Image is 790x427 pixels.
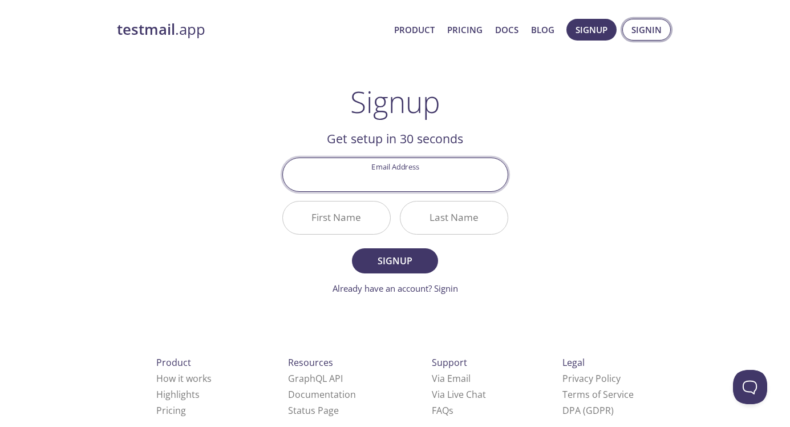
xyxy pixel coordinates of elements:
[156,388,200,401] a: Highlights
[562,388,634,401] a: Terms of Service
[733,370,767,404] iframe: Help Scout Beacon - Open
[364,253,425,269] span: Signup
[333,283,458,294] a: Already have an account? Signin
[352,248,437,273] button: Signup
[449,404,453,417] span: s
[432,356,467,369] span: Support
[562,372,621,385] a: Privacy Policy
[156,356,191,369] span: Product
[288,372,343,385] a: GraphQL API
[282,129,508,148] h2: Get setup in 30 seconds
[447,22,483,37] a: Pricing
[576,22,607,37] span: Signup
[432,404,453,417] a: FAQ
[288,356,333,369] span: Resources
[531,22,554,37] a: Blog
[495,22,518,37] a: Docs
[288,404,339,417] a: Status Page
[562,404,614,417] a: DPA (GDPR)
[432,372,471,385] a: Via Email
[350,84,440,119] h1: Signup
[156,404,186,417] a: Pricing
[117,20,385,39] a: testmail.app
[622,19,671,41] button: Signin
[288,388,356,401] a: Documentation
[156,372,212,385] a: How it works
[117,19,175,39] strong: testmail
[631,22,662,37] span: Signin
[566,19,617,41] button: Signup
[394,22,435,37] a: Product
[562,356,585,369] span: Legal
[432,388,486,401] a: Via Live Chat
